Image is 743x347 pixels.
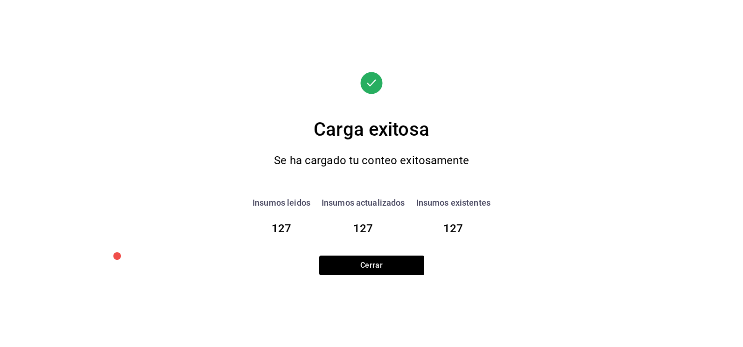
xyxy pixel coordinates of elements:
div: Insumos leidos [252,196,310,209]
div: Insumos existentes [416,196,491,209]
div: Se ha cargado tu conteo exitosamente [250,151,493,170]
button: Cerrar [319,256,424,275]
div: 127 [416,220,491,237]
div: 127 [322,220,405,237]
div: Insumos actualizados [322,196,405,209]
div: Carga exitosa [231,116,512,144]
div: 127 [252,220,310,237]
